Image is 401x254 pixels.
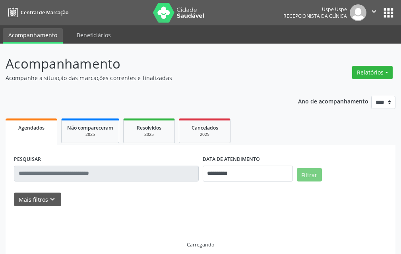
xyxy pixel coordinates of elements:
a: Beneficiários [71,28,116,42]
i: keyboard_arrow_down [48,195,57,204]
img: img [350,4,366,21]
span: Central de Marcação [21,9,68,16]
div: Uspe Uspe [283,6,347,13]
a: Acompanhamento [3,28,63,44]
button: Filtrar [297,168,322,181]
span: Cancelados [192,124,218,131]
p: Acompanhe a situação das marcações correntes e finalizadas [6,74,279,82]
button: Relatórios [352,66,393,79]
button: Mais filtroskeyboard_arrow_down [14,193,61,206]
div: Carregando [187,241,214,248]
span: Resolvidos [137,124,161,131]
p: Acompanhamento [6,54,279,74]
div: 2025 [185,132,225,138]
span: Recepcionista da clínica [283,13,347,19]
label: PESQUISAR [14,153,41,166]
i:  [370,7,378,16]
label: DATA DE ATENDIMENTO [203,153,260,166]
div: 2025 [67,132,113,138]
span: Agendados [18,124,45,131]
button: apps [382,6,395,20]
button:  [366,4,382,21]
a: Central de Marcação [6,6,68,19]
span: Não compareceram [67,124,113,131]
p: Ano de acompanhamento [298,96,368,106]
div: 2025 [129,132,169,138]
